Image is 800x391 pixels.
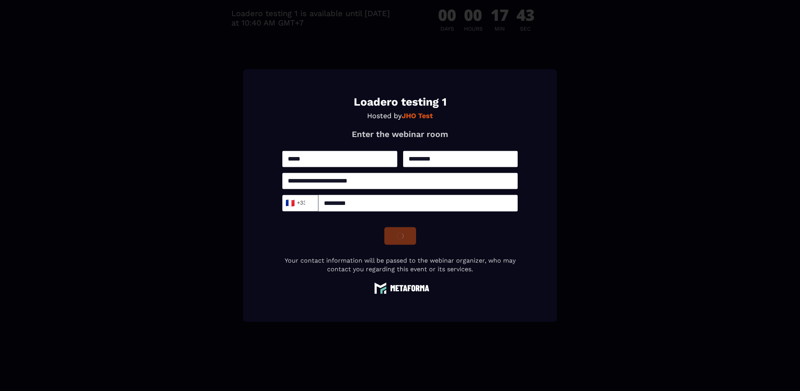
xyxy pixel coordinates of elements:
p: Your contact information will be passed to the webinar organizer, who may contact you regarding t... [282,256,518,274]
p: Enter the webinar room [282,129,518,139]
h1: Loadero testing 1 [282,97,518,108]
span: 🇫🇷 [285,197,295,208]
p: Hosted by [282,111,518,120]
strong: JHO Test [402,111,433,120]
div: Search for option [282,195,318,211]
img: logo [371,282,429,294]
input: Search for option [305,197,311,209]
span: +33 [287,197,304,208]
